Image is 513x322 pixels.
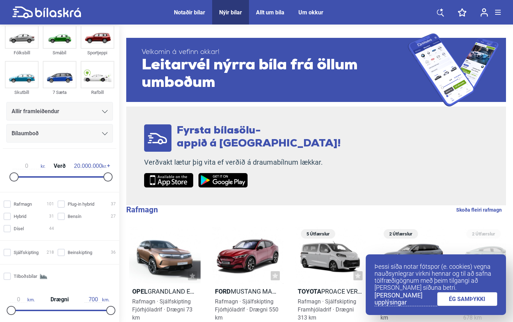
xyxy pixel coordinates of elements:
h2: Mustang Mach-E LR [212,287,283,295]
a: Nýir bílar [219,9,242,16]
p: Verðvakt lætur þig vita ef verðið á draumabílnum lækkar. [144,158,341,167]
b: Ford [215,288,231,295]
span: 2 Útfærslur [470,229,497,239]
img: user-login.svg [480,8,488,17]
span: Drægni [49,297,70,302]
span: 27 [111,213,116,220]
span: Allir framleiðendur [12,107,59,116]
p: Þessi síða notar fótspor (e. cookies) vegna nauðsynlegrar virkni hennar og til að safna tölfræðig... [374,263,497,291]
b: Toyota [298,288,321,295]
h2: Proace Verso EV Langur [295,287,366,295]
span: Rafmagn [14,200,32,208]
span: 2 Útfærslur [387,229,414,239]
span: Dísel [14,225,24,232]
a: Allt um bíla [256,9,284,16]
span: Leitarvél nýrra bíla frá öllum umboðum [142,57,408,92]
span: Rafmagn · Sjálfskipting Framhjóladrif · Drægni 313 km [298,298,356,321]
div: Fólksbíll [5,49,39,57]
div: Sportjeppi [81,49,114,57]
h2: Grandland Electric [129,287,201,295]
a: Skoða fleiri rafmagn [456,205,502,214]
span: 44 [49,225,54,232]
span: 5 Útfærslur [304,229,332,239]
span: km. [85,296,109,303]
div: Rafbíll [81,88,114,96]
span: kr. [13,163,45,169]
span: Rafmagn · Sjálfskipting Fjórhjóladrif · Drægni 73 km [132,298,193,321]
div: 7 Sæta [43,88,76,96]
span: Bensín [68,213,81,220]
span: Fyrsta bílasölu- appið á [GEOGRAPHIC_DATA]! [177,125,341,149]
a: Notaðir bílar [174,9,205,16]
span: Sjálfskipting [14,249,39,256]
span: Verð [52,163,67,169]
span: Plug-in hybrid [68,200,94,208]
span: Rafmagn · Sjálfskipting Fjórhjóladrif · Drægni 550 km [215,298,278,321]
div: Skutbíll [5,88,39,96]
span: 31 [49,213,54,220]
span: 36 [111,249,116,256]
a: ÉG SAMÞYKKI [437,292,498,306]
span: Velkomin á vefinn okkar! [142,48,408,57]
span: 37 [111,200,116,208]
span: Tilboðsbílar [14,273,37,280]
span: kr. [74,163,107,169]
a: [PERSON_NAME] upplýsingar [374,292,437,306]
b: Opel [132,288,148,295]
span: km. [10,296,35,303]
div: Smábíl [43,49,76,57]
b: Rafmagn [126,205,158,214]
a: Um okkur [298,9,323,16]
span: Bílaumboð [12,129,39,138]
span: Hybrid [14,213,26,220]
span: 218 [47,249,54,256]
a: Velkomin á vefinn okkar!Leitarvél nýrra bíla frá öllum umboðum [126,33,506,107]
span: Beinskipting [68,249,92,256]
span: 101 [47,200,54,208]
